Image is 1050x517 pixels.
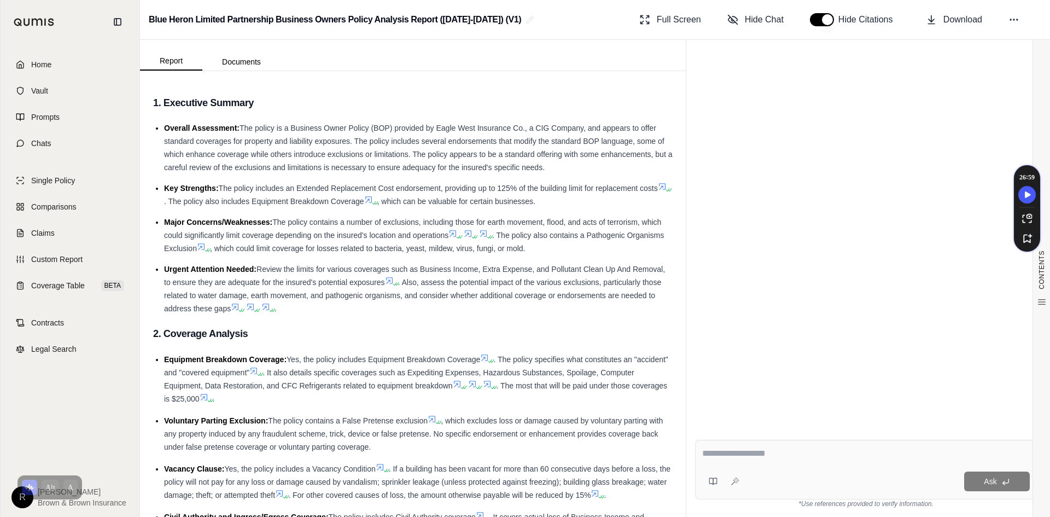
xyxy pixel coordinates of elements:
span: Prompts [31,112,60,123]
span: Yes, the policy includes a Vacancy Condition [225,464,376,473]
span: Voluntary Parting Exclusion: [164,416,268,425]
span: . The policy also includes Equipment Breakdown Coverage [164,197,364,206]
span: Legal Search [31,344,77,355]
a: Home [7,53,133,77]
span: Equipment Breakdown Coverage: [164,355,287,364]
span: Vacancy Clause: [164,464,225,473]
h3: 2. Coverage Analysis [153,324,673,344]
span: . Also, assess the potential impact of the various exclusions, particularly those related to wate... [164,278,661,313]
span: , which could limit coverage for losses related to bacteria, yeast, mildew, virus, fungi, or mold. [210,244,526,253]
span: , which excludes loss or damage caused by voluntary parting with any property induced by any frau... [164,416,663,451]
span: . [213,394,215,403]
span: Claims [31,228,55,239]
h2: Blue Heron Limited Partnership Business Owners Policy Analysis Report ([DATE]-[DATE]) (V1) [149,10,521,30]
span: CONTENTS [1037,251,1046,289]
span: Full Screen [657,13,701,26]
span: Comparisons [31,201,76,212]
a: Legal Search [7,337,133,361]
span: . The policy specifies what constitutes an "accident" and "covered equipment" [164,355,668,377]
div: *Use references provided to verify information. [695,499,1037,508]
span: Key Strengths: [164,184,219,193]
span: Custom Report [31,254,83,265]
a: Claims [7,221,133,245]
span: . [275,304,277,313]
span: Brown & Brown Insurance [38,497,126,508]
a: Coverage TableBETA [7,274,133,298]
span: . The most that will be paid under those coverages is $25,000 [164,381,667,403]
button: Report [140,52,202,71]
span: Download [943,13,982,26]
span: . For other covered causes of loss, the amount otherwise payable will be reduced by 15% [288,491,591,499]
a: Single Policy [7,169,133,193]
span: Overall Assessment: [164,124,240,132]
span: . If a building has been vacant for more than 60 consecutive days before a loss, the policy will ... [164,464,670,499]
a: Chats [7,131,133,155]
span: Coverage Table [31,280,85,291]
span: The policy contains a number of exclusions, including those for earth movement, flood, and acts o... [164,218,661,240]
span: Hide Chat [745,13,784,26]
span: Home [31,59,51,70]
button: Ask [964,472,1030,491]
span: . It also details specific coverages such as Expediting Expenses, Hazardous Substances, Spoilage,... [164,368,634,390]
span: Yes, the policy includes Equipment Breakdown Coverage [287,355,480,364]
h3: 1. Executive Summary [153,93,673,113]
span: How does the 'Reverse Flow of Sewer or Drain Water' coverage, with its $100,000 limit, specifical... [724,157,1013,179]
span: Ask [984,477,996,486]
span: The policy contains a False Pretense exclusion [268,416,428,425]
span: , which can be valuable for certain businesses. [377,197,536,206]
button: Download [921,9,987,31]
span: Major Concerns/Weaknesses: [164,218,272,226]
a: Vault [7,79,133,103]
img: Qumis Logo [14,18,55,26]
span: BETA [101,280,124,291]
span: Single Policy [31,175,75,186]
a: Custom Report [7,247,133,271]
button: Collapse sidebar [109,13,126,31]
button: Full Screen [635,9,705,31]
span: The policy includes an Extended Replacement Cost endorsement, providing up to 125% of the buildin... [219,184,658,193]
span: Hi [PERSON_NAME] 👋 - We have generated a report based on the documents you uploaded. Please revie... [713,75,999,97]
a: Comparisons [7,195,133,219]
span: . [604,491,606,499]
a: Prompts [7,105,133,129]
span: Review the limits for various coverages such as Business Income, Extra Expense, and Pollutant Cle... [164,265,665,287]
div: R [11,486,33,508]
button: Documents [202,53,281,71]
span: Hide Citations [838,13,900,26]
span: Chats [31,138,51,149]
span: Considering the 'Equipment Breakdown Coverage' endorsement, what are the specific perils defined ... [724,110,1017,145]
span: Urgent Attention Needed: [164,265,256,274]
span: Contracts [31,317,64,328]
span: The policy is a Business Owner Policy (BOP) provided by Eagle West Insurance Co., a CIG Company, ... [164,124,672,172]
a: Contracts [7,311,133,335]
button: Hide Chat [723,9,788,31]
span: Vault [31,85,48,96]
